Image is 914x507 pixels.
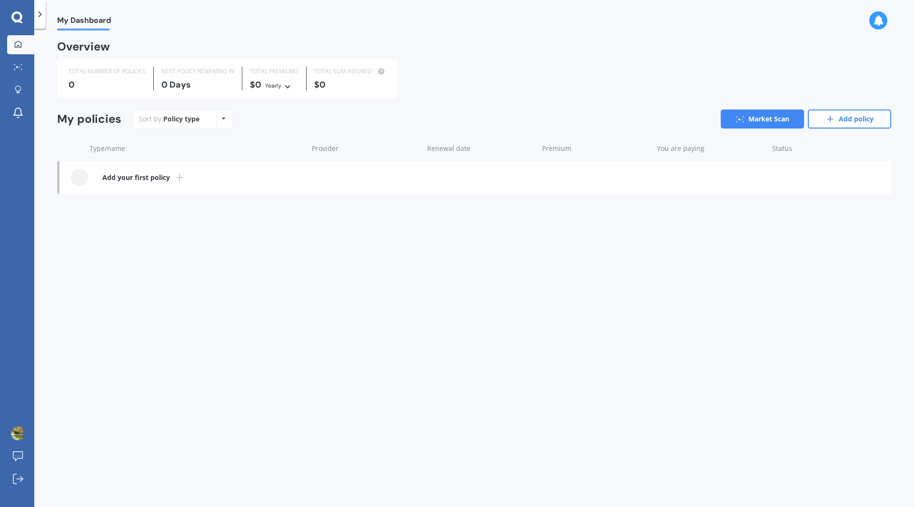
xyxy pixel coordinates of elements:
[772,144,844,153] div: Status
[657,144,765,153] div: You are paying
[314,80,387,89] div: $0
[57,112,121,126] div: My policies
[102,173,170,182] b: Add your first policy
[250,67,298,76] div: TOTAL PREMIUMS
[60,161,891,194] a: Add your first policy
[312,144,419,153] div: Provider
[427,144,535,153] div: Renewal date
[161,67,234,76] div: NEXT POLICY RENEWING IN
[265,81,281,90] div: Yearly
[11,426,25,440] img: ACg8ocLnanDgqdj1rVxvDhjE8BXL7hiOdojsuhzMA5C5KZvsFyBRS-Um=s96-c
[57,42,110,51] div: Overview
[69,67,146,76] div: TOTAL NUMBER OF POLICIES
[808,109,891,129] a: Add policy
[161,80,234,89] div: 0 Days
[250,80,298,90] div: $0
[721,109,804,129] a: Market Scan
[542,144,650,153] div: Premium
[163,114,199,124] div: Policy type
[139,114,199,124] div: Sort by:
[314,67,387,76] div: TOTAL SUM INSURED
[89,144,304,153] div: Type/name
[69,80,146,89] div: 0
[57,16,111,29] span: My Dashboard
